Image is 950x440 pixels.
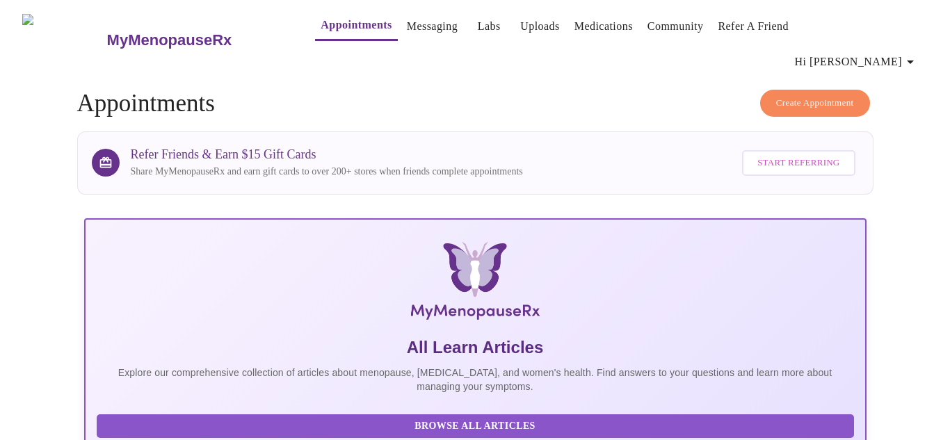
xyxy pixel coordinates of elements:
a: Community [647,17,704,36]
button: Community [642,13,709,40]
button: Hi [PERSON_NAME] [789,48,924,76]
h3: Refer Friends & Earn $15 Gift Cards [131,147,523,162]
a: MyMenopauseRx [105,16,287,65]
p: Share MyMenopauseRx and earn gift cards to over 200+ stores when friends complete appointments [131,165,523,179]
button: Appointments [315,11,397,41]
h3: MyMenopauseRx [107,31,232,49]
a: Labs [478,17,501,36]
h4: Appointments [77,90,873,117]
a: Start Referring [739,143,858,183]
a: Browse All Articles [97,419,858,431]
button: Messaging [401,13,463,40]
a: Medications [574,17,633,36]
span: Hi [PERSON_NAME] [795,52,919,72]
button: Medications [569,13,638,40]
button: Start Referring [742,150,855,176]
img: MyMenopauseRx Logo [214,242,736,325]
a: Messaging [407,17,458,36]
button: Create Appointment [760,90,870,117]
h5: All Learn Articles [97,336,854,359]
button: Refer a Friend [712,13,794,40]
span: Start Referring [757,155,839,171]
a: Uploads [520,17,560,36]
p: Explore our comprehensive collection of articles about menopause, [MEDICAL_DATA], and women's hea... [97,366,854,393]
span: Browse All Articles [111,418,840,435]
a: Refer a Friend [718,17,789,36]
button: Browse All Articles [97,414,854,439]
span: Create Appointment [776,95,854,111]
a: Appointments [321,15,392,35]
button: Labs [467,13,511,40]
img: MyMenopauseRx Logo [22,14,105,66]
button: Uploads [515,13,565,40]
